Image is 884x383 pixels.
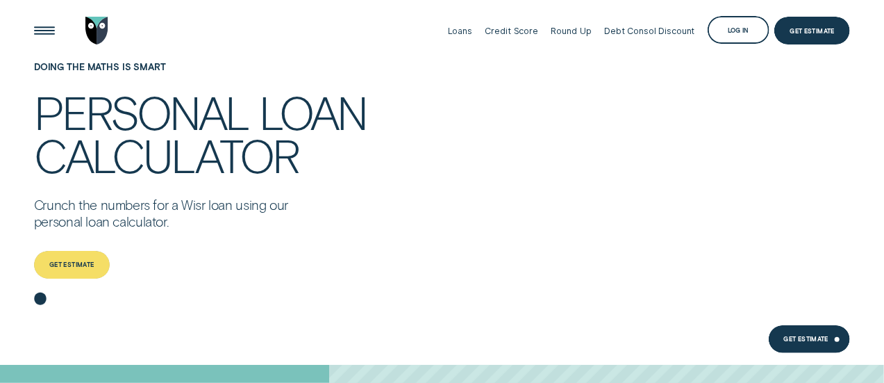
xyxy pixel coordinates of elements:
div: Round Up [551,26,592,36]
div: calculator [34,133,299,177]
button: Log in [708,16,769,44]
div: Credit Score [485,26,539,36]
a: Get Estimate [774,17,850,44]
a: Get estimate [34,251,110,279]
img: Wisr [85,17,108,44]
p: Crunch the numbers for a Wisr loan using our personal loan calculator. [34,197,301,230]
div: Loans [448,26,472,36]
div: Get estimate [49,262,94,268]
div: loan [259,90,367,133]
div: Personal [34,90,249,133]
a: Get estimate [769,325,851,353]
div: Debt Consol Discount [604,26,694,36]
button: Open Menu [31,17,58,44]
h1: Doing the maths is smart [34,62,367,90]
h4: Personal loan calculator [34,90,367,177]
